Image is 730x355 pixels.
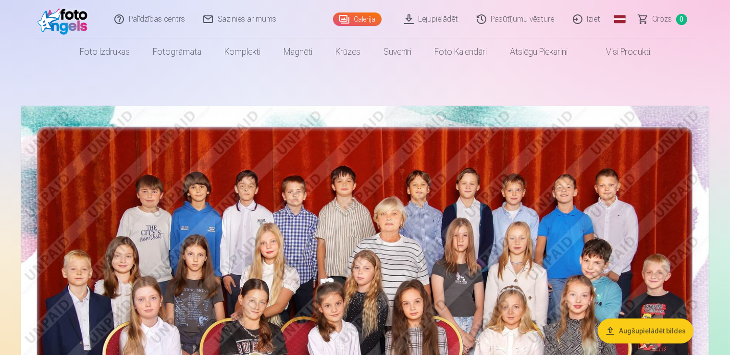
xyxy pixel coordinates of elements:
[653,13,672,25] span: Grozs
[423,38,498,65] a: Foto kalendāri
[579,38,662,65] a: Visi produkti
[213,38,272,65] a: Komplekti
[598,318,693,343] button: Augšupielādēt bildes
[37,4,93,35] img: /fa1
[68,38,141,65] a: Foto izdrukas
[272,38,324,65] a: Magnēti
[333,12,382,26] a: Galerija
[372,38,423,65] a: Suvenīri
[141,38,213,65] a: Fotogrāmata
[498,38,579,65] a: Atslēgu piekariņi
[676,14,687,25] span: 0
[324,38,372,65] a: Krūzes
